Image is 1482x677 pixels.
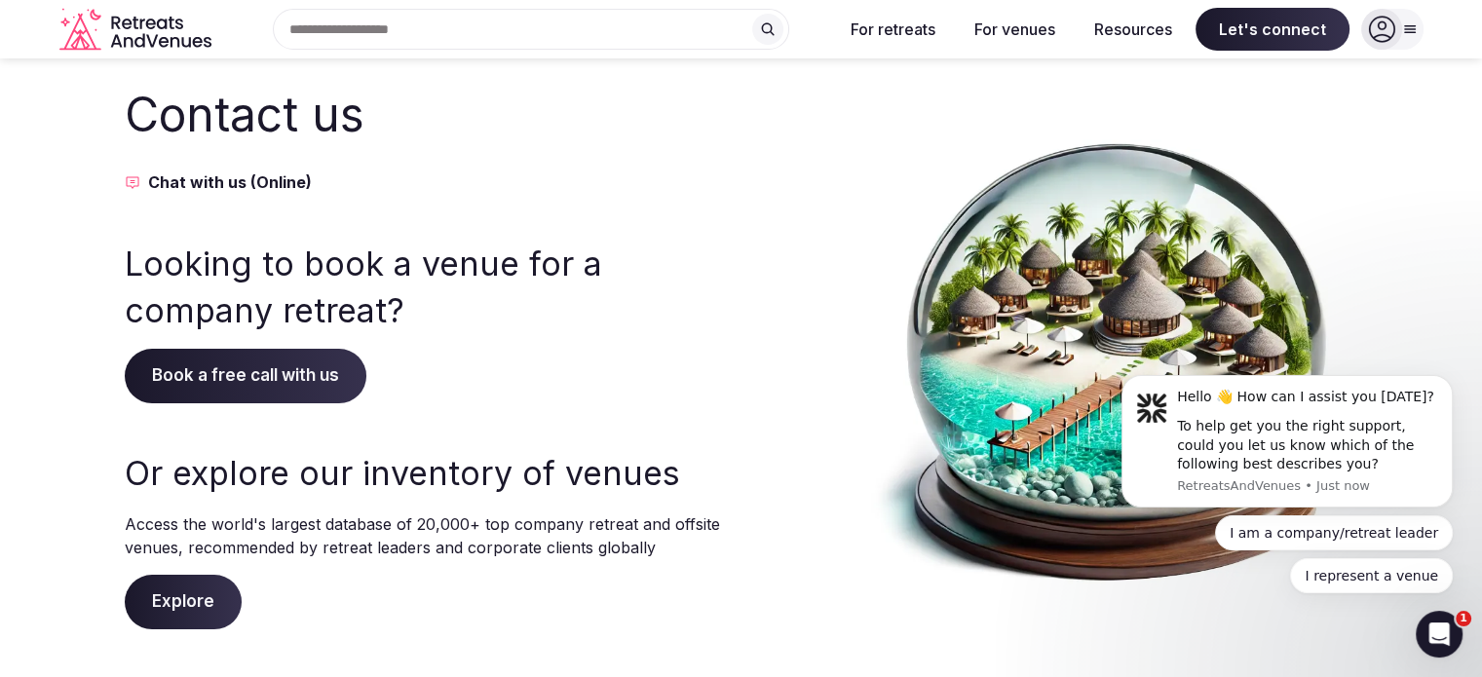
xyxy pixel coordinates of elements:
p: Access the world's largest database of 20,000+ top company retreat and offsite venues, recommende... [125,512,722,559]
iframe: Intercom notifications message [1092,353,1482,667]
span: 1 [1456,611,1471,626]
svg: Retreats and Venues company logo [59,8,215,52]
button: Resources [1079,8,1188,51]
h3: Looking to book a venue for a company retreat? [125,241,722,333]
button: For retreats [835,8,951,51]
button: Chat with us (Online) [125,170,722,194]
span: Let's connect [1196,8,1349,51]
h3: Or explore our inventory of venues [125,450,722,497]
span: Explore [125,575,242,629]
h2: Contact us [125,82,722,147]
span: Book a free call with us [125,349,366,403]
a: Explore [125,591,242,611]
img: Contact us [866,82,1357,629]
button: For venues [959,8,1071,51]
iframe: Intercom live chat [1416,611,1463,658]
a: Visit the homepage [59,8,215,52]
a: Book a free call with us [125,365,366,385]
